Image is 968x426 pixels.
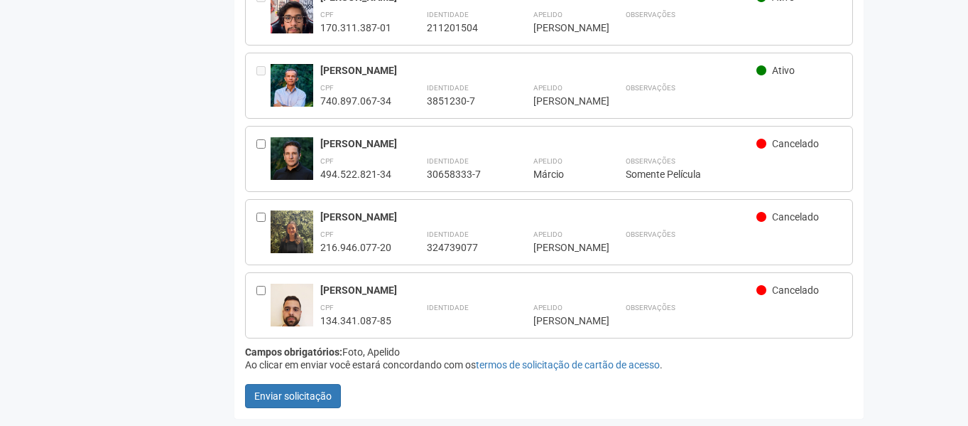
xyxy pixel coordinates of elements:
button: Enviar solicitação [245,384,341,408]
div: 216.946.077-20 [320,241,391,254]
strong: CPF [320,304,334,311]
img: user.jpg [271,64,313,107]
span: Cancelado [772,211,819,223]
div: Márcio [533,168,590,181]
strong: Identidade [427,230,469,238]
div: [PERSON_NAME] [320,211,757,223]
strong: Identidade [427,304,469,311]
div: [PERSON_NAME] [320,137,757,150]
strong: Observações [626,157,675,165]
div: [PERSON_NAME] [533,95,590,107]
div: 324739077 [427,241,498,254]
div: [PERSON_NAME] [320,64,757,77]
strong: CPF [320,11,334,18]
div: 170.311.387-01 [320,21,391,34]
img: user.jpg [271,211,313,267]
div: [PERSON_NAME] [320,284,757,297]
strong: Apelido [533,304,562,311]
div: 30658333-7 [427,168,498,181]
strong: Observações [626,11,675,18]
strong: Campos obrigatórios: [245,346,342,358]
div: 740.897.067-34 [320,95,391,107]
div: Somente Película [626,168,842,181]
a: termos de solicitação de cartão de acesso [476,359,660,371]
div: 211201504 [427,21,498,34]
strong: Identidade [427,157,469,165]
div: 3851230-7 [427,95,498,107]
div: 494.522.821-34 [320,168,391,181]
strong: Apelido [533,11,562,18]
span: Cancelado [772,284,819,296]
strong: CPF [320,157,334,165]
img: user.jpg [271,137,313,180]
strong: Apelido [533,230,562,238]
strong: Observações [626,84,675,92]
div: Ao clicar em enviar você estará concordando com os . [245,358,854,371]
div: 134.341.087-85 [320,314,391,327]
span: Ativo [772,65,795,76]
div: [PERSON_NAME] [533,241,590,254]
img: user.jpg [271,284,313,341]
strong: Identidade [427,11,469,18]
div: Entre em contato com a Aministração para solicitar o cancelamento ou 2a via [256,64,271,107]
div: [PERSON_NAME] [533,21,590,34]
strong: Identidade [427,84,469,92]
div: Foto, Apelido [245,346,854,358]
span: Cancelado [772,138,819,149]
strong: Observações [626,230,675,238]
strong: CPF [320,230,334,238]
strong: Observações [626,304,675,311]
strong: Apelido [533,157,562,165]
strong: CPF [320,84,334,92]
strong: Apelido [533,84,562,92]
div: [PERSON_NAME] [533,314,590,327]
